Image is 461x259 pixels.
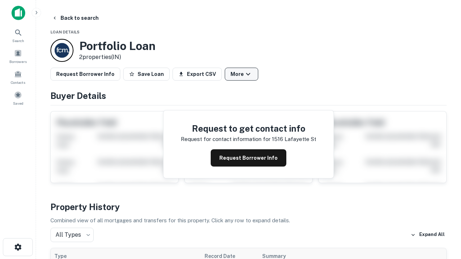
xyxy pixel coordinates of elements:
a: Saved [2,88,34,108]
button: Export CSV [173,68,222,81]
iframe: Chat Widget [425,178,461,213]
p: 2 properties (IN) [79,53,156,62]
p: Request for contact information for [181,135,270,144]
p: Combined view of all mortgages and transfers for this property. Click any row to expand details. [50,216,447,225]
h4: Buyer Details [50,89,447,102]
a: Contacts [2,67,34,87]
img: capitalize-icon.png [12,6,25,20]
span: Search [12,38,24,44]
h3: Portfolio Loan [79,39,156,53]
button: Request Borrower Info [50,68,120,81]
button: Request Borrower Info [211,149,286,167]
button: Back to search [49,12,102,24]
span: Borrowers [9,59,27,64]
div: All Types [50,228,94,242]
button: More [225,68,258,81]
button: Save Loan [123,68,170,81]
a: Borrowers [2,46,34,66]
span: Saved [13,100,23,106]
p: 1516 lafayette st [272,135,316,144]
button: Expand All [409,230,447,240]
h4: Property History [50,200,447,213]
span: Contacts [11,79,25,85]
a: Search [2,26,34,45]
span: Loan Details [50,30,80,34]
h4: Request to get contact info [181,122,316,135]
